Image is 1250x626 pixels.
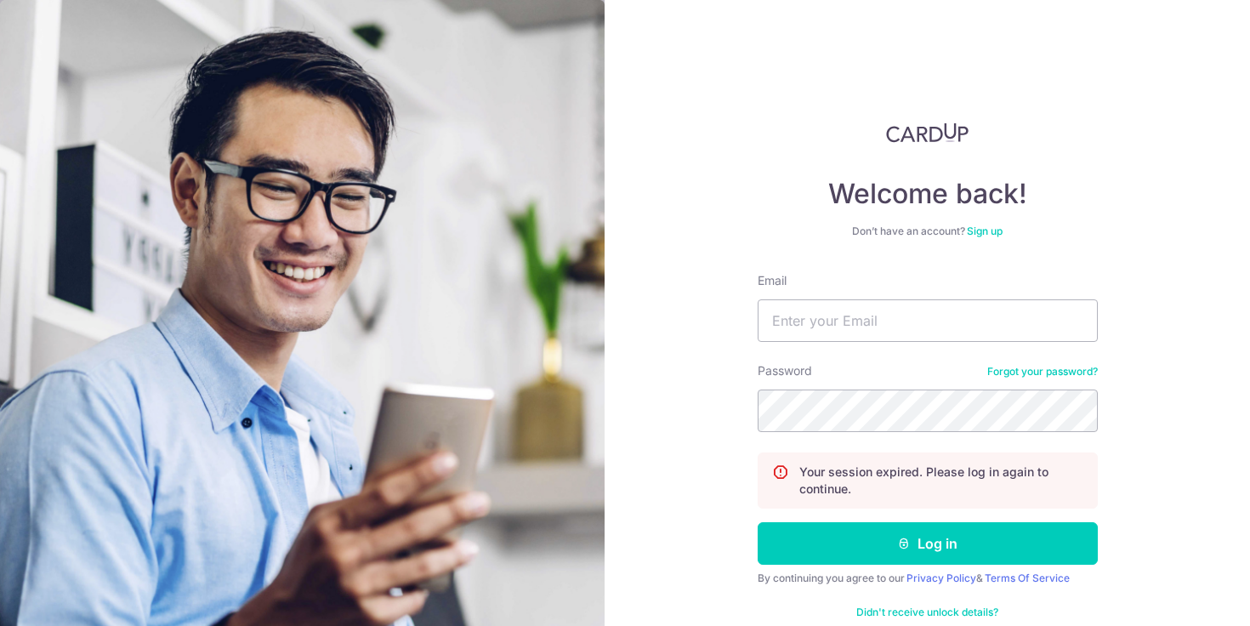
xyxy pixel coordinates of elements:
[758,225,1098,238] div: Don’t have an account?
[758,177,1098,211] h4: Welcome back!
[758,272,787,289] label: Email
[758,572,1098,585] div: By continuing you agree to our &
[886,122,969,143] img: CardUp Logo
[758,362,812,379] label: Password
[985,572,1070,584] a: Terms Of Service
[906,572,976,584] a: Privacy Policy
[856,606,998,619] a: Didn't receive unlock details?
[799,464,1083,498] p: Your session expired. Please log in again to continue.
[758,522,1098,565] button: Log in
[967,225,1003,237] a: Sign up
[987,365,1098,378] a: Forgot your password?
[758,299,1098,342] input: Enter your Email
